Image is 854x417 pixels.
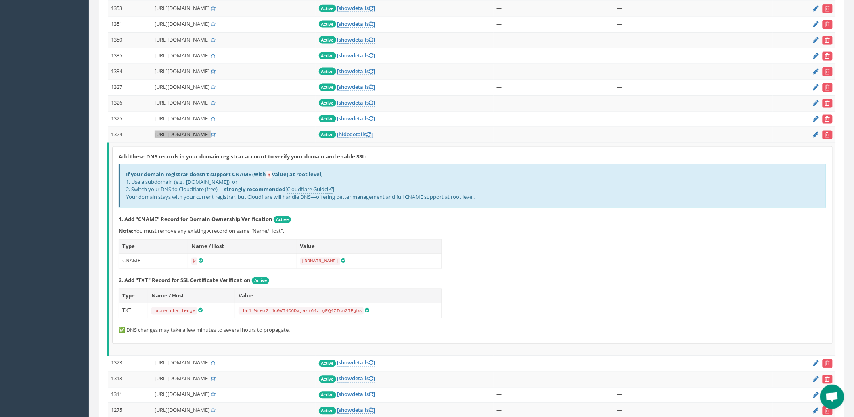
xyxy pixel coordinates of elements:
td: — [613,1,773,17]
span: hide [339,131,350,138]
p: ✅ DNS changes may take a few minutes to several hours to propagate. [119,326,826,334]
span: [URL][DOMAIN_NAME] [155,391,209,398]
td: — [494,95,613,111]
a: [showdetails] [337,20,375,28]
td: — [613,372,773,388]
code: Lbn1-Wrex2l4c0VI4C6Dwjazi64zLgPQ4ZIcu2IEgbs [239,307,364,315]
a: Set Default [211,99,216,106]
a: [showdetails] [337,52,375,59]
span: Active [319,21,336,28]
td: — [613,80,773,95]
td: — [494,64,613,80]
span: [URL][DOMAIN_NAME] [155,99,209,106]
a: Set Default [211,20,216,27]
td: — [613,95,773,111]
td: — [494,48,613,64]
span: [URL][DOMAIN_NAME] [155,83,209,91]
span: [URL][DOMAIN_NAME] [155,4,209,12]
a: Set Default [211,131,216,138]
td: 1311 [108,388,151,403]
span: Active [319,84,336,91]
td: — [494,356,613,372]
a: [showdetails] [337,4,375,12]
span: show [339,20,352,27]
span: [URL][DOMAIN_NAME] [155,20,209,27]
code: _acme-challenge [151,307,197,315]
a: Set Default [211,83,216,91]
a: Set Default [211,359,216,366]
a: Cloudflare Guide [287,186,333,194]
span: [URL][DOMAIN_NAME] [155,67,209,75]
b: Note: [119,227,134,235]
th: Value [235,289,442,303]
th: Name / Host [188,239,297,254]
a: Set Default [211,67,216,75]
td: TXT [119,303,148,318]
td: — [494,372,613,388]
td: 1327 [108,80,151,95]
span: Active [319,407,336,415]
td: 1353 [108,1,151,17]
span: [URL][DOMAIN_NAME] [155,115,209,122]
span: show [339,391,352,398]
td: — [613,388,773,403]
th: Name / Host [148,289,235,303]
span: Active [319,392,336,399]
th: Value [297,239,441,254]
a: [showdetails] [337,375,375,383]
td: — [494,32,613,48]
span: show [339,52,352,59]
td: 1326 [108,95,151,111]
span: Active [319,99,336,107]
a: [showdetails] [337,99,375,107]
b: strongly recommended [224,186,285,193]
a: [showdetails] [337,406,375,414]
td: — [494,388,613,403]
td: CNAME [119,254,188,269]
a: [showdetails] [337,359,375,367]
td: — [613,356,773,372]
span: Active [319,131,336,138]
td: 1335 [108,48,151,64]
th: Type [119,289,148,303]
span: Active [319,376,336,383]
strong: 2. Add "TXT" Record for SSL Certificate Verification [119,277,251,284]
td: — [613,48,773,64]
span: show [339,359,352,366]
span: [URL][DOMAIN_NAME] [155,359,209,366]
span: [URL][DOMAIN_NAME] [155,36,209,43]
a: Set Default [211,391,216,398]
span: [URL][DOMAIN_NAME] [155,406,209,414]
p: You must remove any existing A record on same "Name/Host". [119,227,826,235]
th: Type [119,239,188,254]
a: Set Default [211,406,216,414]
span: show [339,375,352,382]
a: [showdetails] [337,115,375,122]
td: 1313 [108,372,151,388]
td: — [613,111,773,127]
span: show [339,67,352,75]
td: 1334 [108,64,151,80]
a: Set Default [211,52,216,59]
td: — [613,17,773,32]
strong: 1. Add "CNAME" Record for Domain Ownership Verification [119,216,272,223]
div: Open chat [820,385,844,409]
td: — [494,111,613,127]
span: show [339,36,352,43]
td: — [613,127,773,143]
span: Active [319,36,336,44]
td: 1323 [108,356,151,372]
span: show [339,83,352,91]
span: show [339,99,352,106]
code: @ [266,171,272,179]
td: — [494,80,613,95]
b: If your domain registrar doesn't support CNAME (with value) at root level, [126,171,323,178]
strong: Add these DNS records in your domain registrar account to verify your domain and enable SSL: [119,153,366,160]
span: Active [274,216,291,223]
a: Set Default [211,36,216,43]
a: Set Default [211,375,216,382]
td: — [613,64,773,80]
a: [showdetails] [337,391,375,398]
span: [URL][DOMAIN_NAME] [155,52,209,59]
span: Active [319,115,336,122]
